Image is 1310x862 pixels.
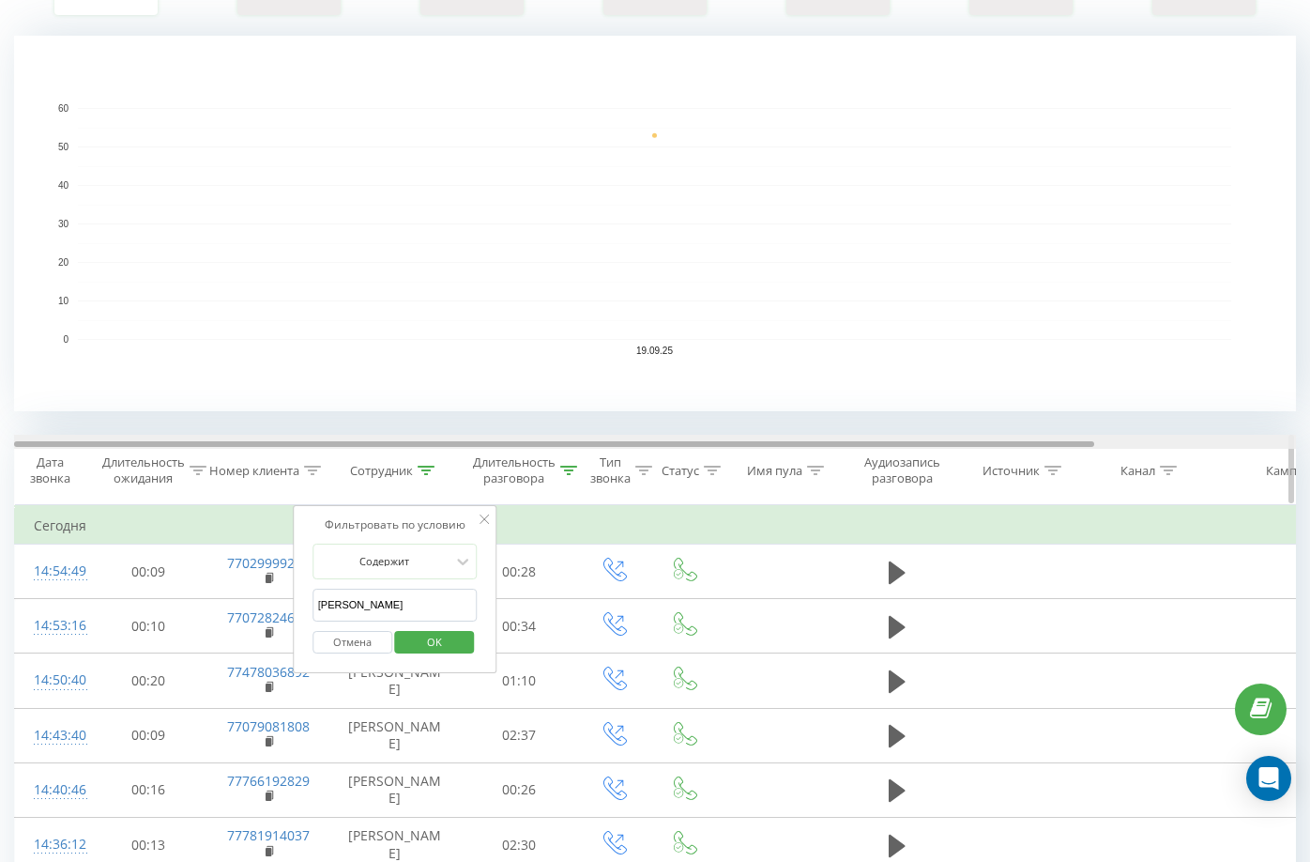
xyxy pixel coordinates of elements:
div: Канал [1120,463,1155,479]
text: 19.09.25 [636,346,673,356]
a: 77781914037 [227,826,310,844]
td: 00:09 [90,708,207,762]
td: 01:10 [461,654,578,708]
td: 02:37 [461,708,578,762]
div: Длительность ожидания [102,454,185,486]
div: Аудиозапись разговора [857,454,948,486]
text: 60 [58,103,69,114]
text: 40 [58,180,69,191]
div: Open Intercom Messenger [1246,756,1291,801]
div: Сотрудник [350,463,413,479]
div: 14:43:40 [34,717,71,754]
text: 30 [58,219,69,229]
div: Дата звонка [15,454,84,486]
div: Статус [662,463,699,479]
span: OK [408,627,461,656]
text: 10 [58,296,69,306]
div: 14:53:16 [34,608,71,644]
a: 77079081808 [227,717,310,735]
button: Отмена [312,631,392,654]
div: 14:50:40 [34,662,71,699]
div: Фильтровать по условию [312,516,478,534]
a: 77478036892 [227,663,310,681]
a: 77029999264 [227,554,310,572]
text: 0 [63,334,69,345]
td: 00:34 [461,599,578,654]
svg: A chart. [14,36,1296,411]
div: 14:40:46 [34,772,71,808]
td: [PERSON_NAME] [329,708,461,762]
td: 00:09 [90,545,207,599]
a: 77072824626 [227,608,310,626]
td: 00:26 [461,762,578,817]
td: 00:16 [90,762,207,817]
td: [PERSON_NAME] [329,654,461,708]
div: Номер клиента [209,463,299,479]
text: 50 [58,142,69,152]
text: 20 [58,257,69,268]
td: 00:20 [90,654,207,708]
div: Источник [982,463,1040,479]
div: Длительность разговора [473,454,556,486]
td: 00:28 [461,545,578,599]
div: 14:54:49 [34,553,71,590]
td: [PERSON_NAME] [329,762,461,817]
button: OK [395,631,475,654]
td: 00:10 [90,599,207,654]
div: Тип звонка [590,454,631,486]
div: Имя пула [747,463,802,479]
input: Введите значение [312,589,478,622]
a: 77766192829 [227,772,310,790]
